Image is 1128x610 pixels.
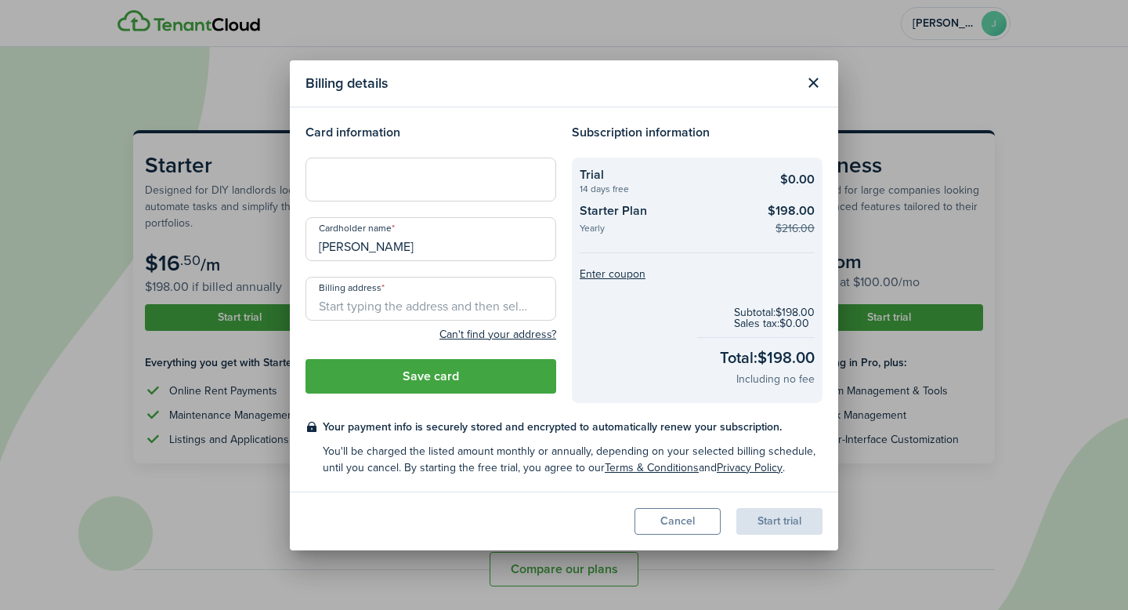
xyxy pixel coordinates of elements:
[768,202,815,220] checkout-summary-item-main-price: $198.00
[439,327,556,343] button: Can't find your address?
[580,202,756,224] checkout-summary-item-title: Starter Plan
[580,165,756,184] checkout-summary-item-title: Trial
[305,359,556,394] button: Save card
[323,443,822,476] checkout-terms-secondary: You'll be charged the listed amount monthly or annually, depending on your selected billing sched...
[734,318,815,329] checkout-subtotal-item: Sales tax: $0.00
[734,307,815,318] checkout-subtotal-item: Subtotal: $198.00
[305,277,556,321] input: Start typing the address and then select from the dropdown
[580,269,645,280] button: Enter coupon
[323,419,822,435] checkout-terms-main: Your payment info is securely stored and encrypted to automatically renew your subscription.
[780,170,815,189] checkout-summary-item-main-price: $0.00
[580,223,756,237] checkout-summary-item-description: Yearly
[605,459,699,476] a: Terms & Conditions
[717,459,783,476] a: Privacy Policy
[720,346,815,369] checkout-total-main: Total: $198.00
[305,68,796,99] modal-title: Billing details
[736,371,815,387] checkout-total-secondary: Including no fee
[800,70,826,96] button: Close modal
[580,184,756,194] checkout-summary-item-description: 14 days free
[316,172,546,187] iframe: Secure card payment input frame
[572,123,822,142] h4: Subscription information
[305,123,556,142] h4: Card information
[775,220,815,237] checkout-summary-item-old-price: $216.00
[634,508,721,535] button: Cancel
